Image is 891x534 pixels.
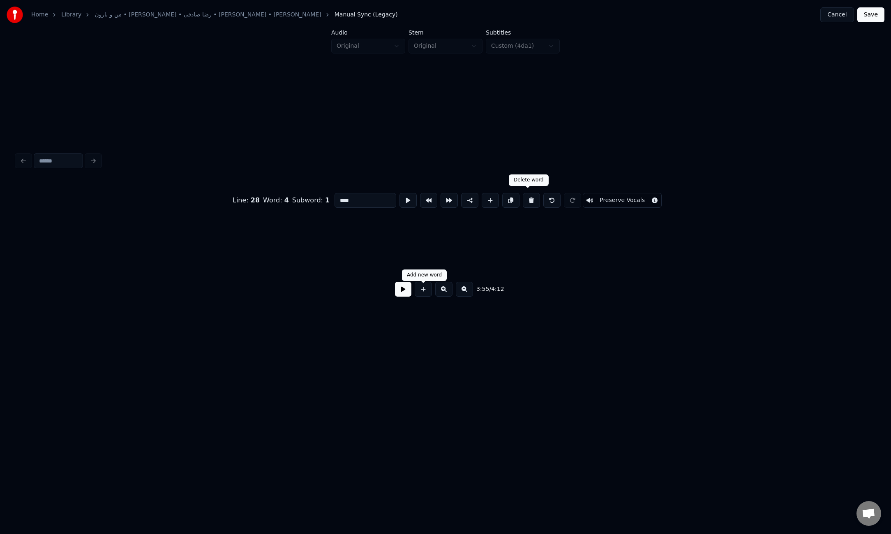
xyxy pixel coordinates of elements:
label: Audio [331,30,405,35]
button: Cancel [820,7,854,22]
div: Add new word [407,272,442,279]
span: Manual Sync (Legacy) [335,11,398,19]
span: 28 [251,196,260,204]
label: Subtitles [486,30,560,35]
a: Home [31,11,48,19]
div: Subword : [292,195,330,205]
img: youka [7,7,23,23]
button: Toggle [583,193,662,208]
div: Word : [263,195,289,205]
nav: breadcrumb [31,11,398,19]
span: 4 [284,196,289,204]
div: Line : [233,195,260,205]
label: Stem [409,30,482,35]
span: 3:55 [476,285,489,293]
button: Save [857,7,884,22]
span: 1 [325,196,330,204]
div: / [476,285,496,293]
a: Library [61,11,81,19]
div: Open chat [856,501,881,526]
span: 4:12 [491,285,504,293]
a: من و بارون • [PERSON_NAME] • رضا صادقی • [PERSON_NAME] • [PERSON_NAME] [95,11,321,19]
div: Delete word [514,177,544,183]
